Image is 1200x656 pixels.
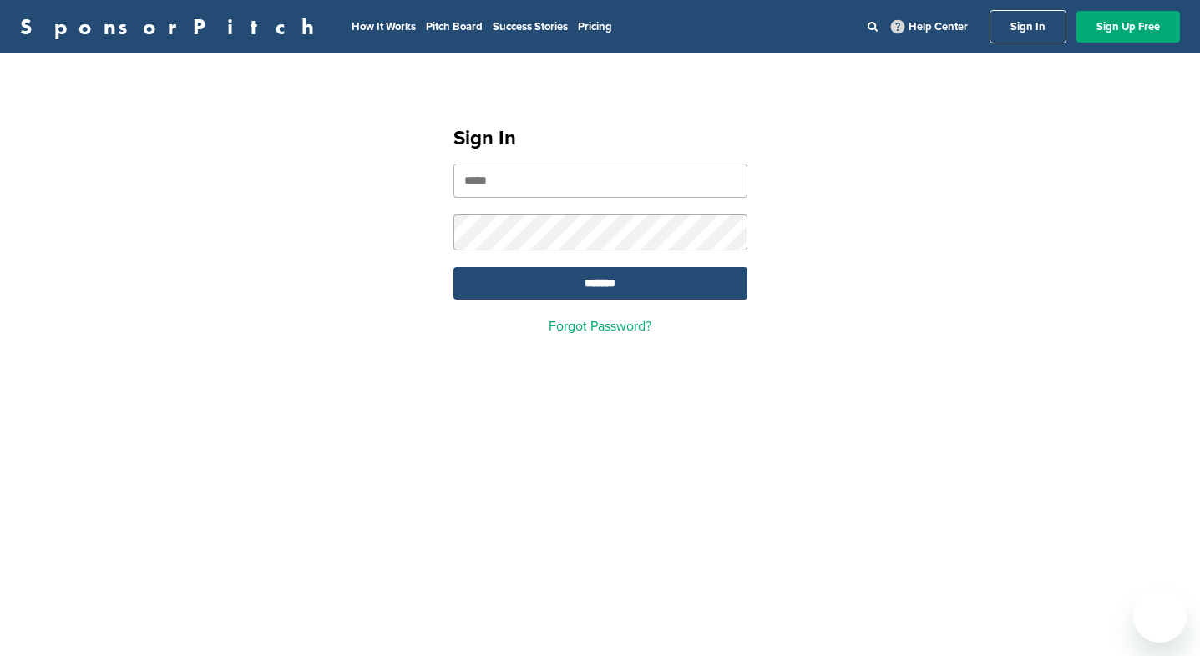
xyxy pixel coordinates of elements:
[20,16,325,38] a: SponsorPitch
[888,17,971,37] a: Help Center
[493,20,568,33] a: Success Stories
[578,20,612,33] a: Pricing
[426,20,483,33] a: Pitch Board
[1076,11,1180,43] a: Sign Up Free
[453,124,747,154] h1: Sign In
[549,318,651,335] a: Forgot Password?
[1133,589,1187,643] iframe: Button to launch messaging window
[990,10,1066,43] a: Sign In
[352,20,416,33] a: How It Works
